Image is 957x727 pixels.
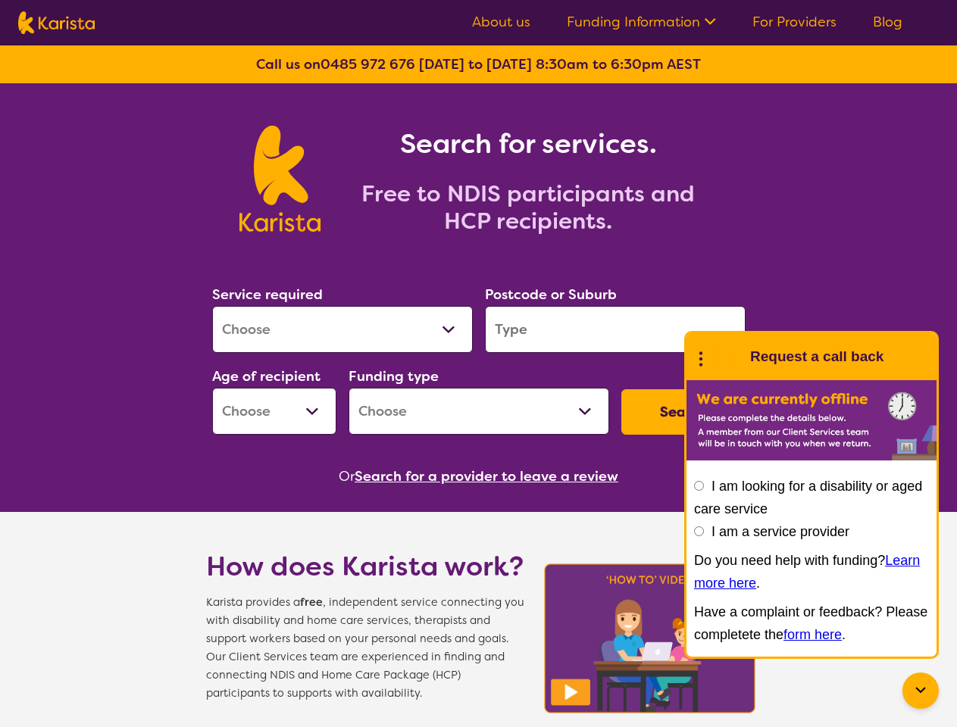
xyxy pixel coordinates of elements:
[355,465,618,488] button: Search for a provider to leave a review
[567,13,716,31] a: Funding Information
[349,367,439,385] label: Funding type
[711,342,741,372] img: Karista
[300,595,323,610] b: free
[694,549,929,594] p: Do you need help with funding? .
[621,389,746,435] button: Search
[339,180,718,235] h2: Free to NDIS participants and HCP recipients.
[321,55,415,73] a: 0485 972 676
[752,13,837,31] a: For Providers
[485,285,617,304] label: Postcode or Suburb
[711,524,849,539] label: I am a service provider
[18,11,95,34] img: Karista logo
[239,126,321,232] img: Karista logo
[212,285,323,304] label: Service required
[783,627,842,642] a: form here
[873,13,902,31] a: Blog
[339,126,718,162] h1: Search for services.
[206,594,524,703] span: Karista provides a , independent service connecting you with disability and home care services, t...
[694,479,922,516] label: I am looking for a disability or aged care service
[485,306,746,353] input: Type
[212,367,321,385] label: Age of recipient
[472,13,530,31] a: About us
[206,548,524,585] h1: How does Karista work?
[686,380,937,460] img: Karista offline chat form to request call back
[539,559,761,718] img: Karista video
[750,345,884,368] h1: Request a call back
[256,55,701,73] b: Call us on [DATE] to [DATE] 8:30am to 6:30pm AEST
[339,465,355,488] span: Or
[694,601,929,646] p: Have a complaint or feedback? Please completete the .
